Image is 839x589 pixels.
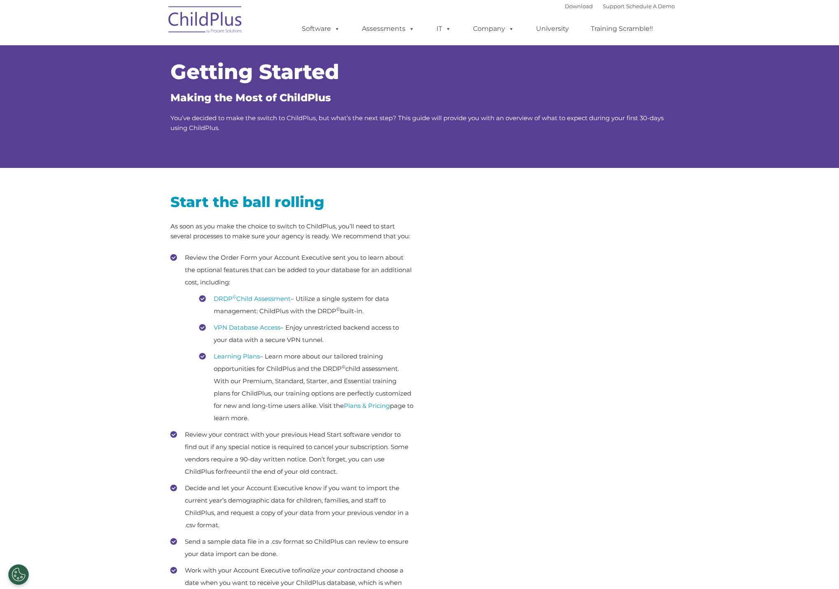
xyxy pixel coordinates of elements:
[465,21,522,37] a: Company
[214,324,280,331] a: VPN Database Access
[164,0,247,42] img: ChildPlus by Procare Solutions
[170,482,413,531] li: Decide and let your Account Executive know if you want to import the current year’s demographic d...
[199,350,413,424] li: – Learn more about our tailored training opportunities for ChildPlus and the DRDP child assessmen...
[354,21,423,37] a: Assessments
[565,3,593,9] a: Download
[199,293,413,317] li: – Utilize a single system for data management: ChildPlus with the DRDP built-in.
[170,535,413,560] li: Send a sample data file in a .csv format so ChildPlus can review to ensure your data import can b...
[626,3,675,9] a: Schedule A Demo
[170,221,413,241] p: As soon as you make the choice to switch to ChildPlus, you’ll need to start several processes to ...
[603,3,625,9] a: Support
[170,428,413,478] li: Review your contract with your previous Head Start software vendor to find out if any special not...
[8,564,29,585] button: Cookies Settings
[233,294,236,300] sup: ©
[565,3,675,9] font: |
[298,566,363,574] em: finalize your contract
[342,364,345,370] sup: ©
[214,295,291,303] a: DRDP©Child Assessment
[528,21,577,37] a: University
[583,21,661,37] a: Training Scramble!!
[428,21,459,37] a: IT
[170,59,339,84] span: Getting Started
[336,306,340,312] sup: ©
[199,321,413,346] li: – Enjoy unrestricted backend access to your data with a secure VPN tunnel.
[170,91,331,104] span: Making the Most of ChildPlus
[170,114,664,132] span: You’ve decided to make the switch to ChildPlus, but what’s the next step? This guide will provide...
[170,251,413,424] li: Review the Order Form your Account Executive sent you to learn about the optional features that c...
[344,402,390,410] a: Plans & Pricing
[214,352,260,360] a: Learning Plans
[224,468,236,475] em: free
[294,21,348,37] a: Software
[170,193,413,211] h2: Start the ball rolling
